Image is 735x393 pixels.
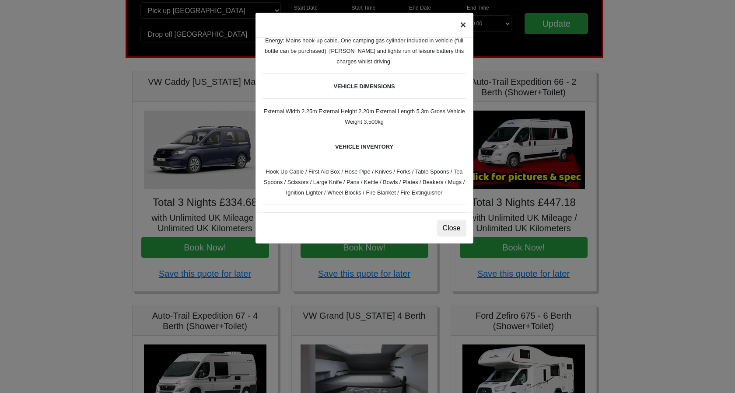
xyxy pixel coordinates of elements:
b: VEHICLE INVENTORY [335,143,393,150]
button: Close [437,220,466,236]
b: VEHICLE DIMENSIONS [333,83,395,90]
button: × [453,13,473,37]
img: cali-1.jpeg [262,212,466,349]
